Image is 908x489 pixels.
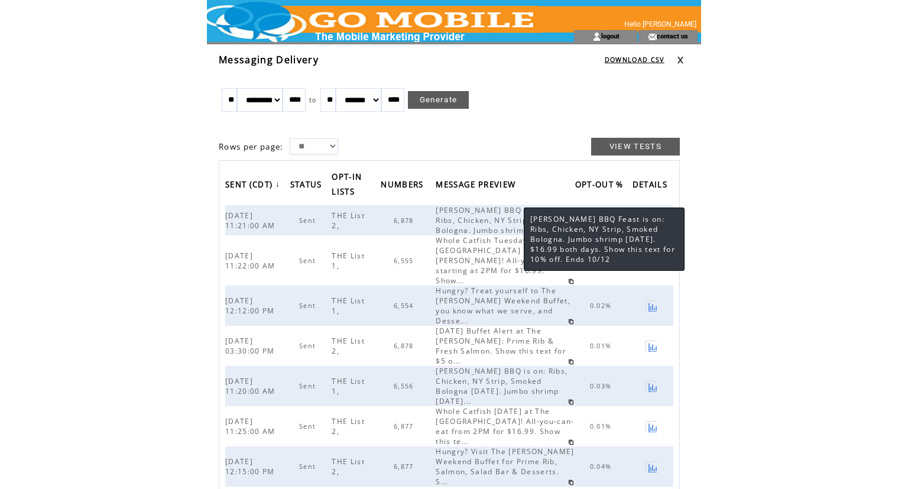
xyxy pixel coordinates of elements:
[592,32,601,41] img: account_icon.gif
[605,56,664,64] a: DOWNLOAD CSV
[225,416,278,436] span: [DATE] 11:25:00 AM
[394,216,417,225] span: 6,878
[394,462,417,471] span: 6,877
[219,53,319,66] span: Messaging Delivery
[332,456,365,477] span: THE List 2,
[381,176,429,195] a: NUMBERS
[225,336,278,356] span: [DATE] 03:30:00 PM
[299,342,319,350] span: Sent
[591,138,680,156] a: VIEW TESTS
[436,326,566,366] span: [DATE] Buffet Alert at The [PERSON_NAME]: Prime Rib & Fresh Salmon. Show this text for $5 o...
[394,257,417,265] span: 6,555
[394,342,417,350] span: 6,878
[332,211,365,231] span: THE List 2,
[530,214,675,264] span: [PERSON_NAME] BBQ Feast is on: Ribs, Chicken, NY Strip, Smoked Bologna. Jumbo shrimp [DATE]. $16....
[590,342,615,350] span: 0.01%
[299,422,319,430] span: Sent
[590,302,615,310] span: 0.02%
[657,32,688,40] a: contact us
[299,462,319,471] span: Sent
[225,176,283,195] a: SENT (CDT)↓
[590,382,615,390] span: 0.03%
[436,235,568,286] span: Whole Catfish Tuesdays at [GEOGRAPHIC_DATA][PERSON_NAME]! All-you-can-eat starting at 2PM for $16...
[299,216,319,225] span: Sent
[225,456,278,477] span: [DATE] 12:15:00 PM
[394,422,417,430] span: 6,877
[332,376,365,396] span: THE List 1,
[332,296,365,316] span: THE List 1,
[225,296,278,316] span: [DATE] 12:12:00 PM
[332,169,362,203] span: OPT-IN LISTS
[290,176,328,195] a: STATUS
[436,176,521,195] a: MESSAGE PREVIEW
[436,286,570,326] span: Hungry? Treat yourself to The [PERSON_NAME] Weekend Buffet, you know what we serve, and Desse...
[225,211,278,231] span: [DATE] 11:21:00 AM
[575,176,630,195] a: OPT-OUT %
[290,176,325,196] span: STATUS
[436,205,570,235] span: [PERSON_NAME] BBQ Feast is on: Ribs, Chicken, NY Strip, Smoked Bologna. Jumbo shrimp [DATE]...
[436,366,567,406] span: [PERSON_NAME] BBQ is on: Ribs, Chicken, NY Strip, Smoked Bologna [DATE]. Jumbo shrimp [DATE]...
[590,462,615,471] span: 0.04%
[332,416,365,436] span: THE List 2,
[332,336,365,356] span: THE List 2,
[225,176,275,196] span: SENT (CDT)
[633,176,670,196] span: DETAILS
[299,382,319,390] span: Sent
[225,376,278,396] span: [DATE] 11:20:00 AM
[436,176,518,196] span: MESSAGE PREVIEW
[332,251,365,271] span: THE List 1,
[624,20,696,28] span: Hello [PERSON_NAME]
[381,176,426,196] span: NUMBERS
[436,446,574,487] span: Hungry? Visit The [PERSON_NAME] Weekend Buffet for Prime Rib, Salmon, Salad Bar & Desserts. S...
[299,302,319,310] span: Sent
[601,32,620,40] a: logout
[436,406,574,446] span: Whole Catfish [DATE] at The [GEOGRAPHIC_DATA]! All-you-can-eat from 2PM for $16.99. Show this te...
[575,176,627,196] span: OPT-OUT %
[590,422,615,430] span: 0.01%
[394,382,417,390] span: 6,556
[219,141,284,152] span: Rows per page:
[299,257,319,265] span: Sent
[394,302,417,310] span: 6,554
[408,91,469,109] a: Generate
[309,96,317,104] span: to
[225,251,278,271] span: [DATE] 11:22:00 AM
[648,32,657,41] img: contact_us_icon.gif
